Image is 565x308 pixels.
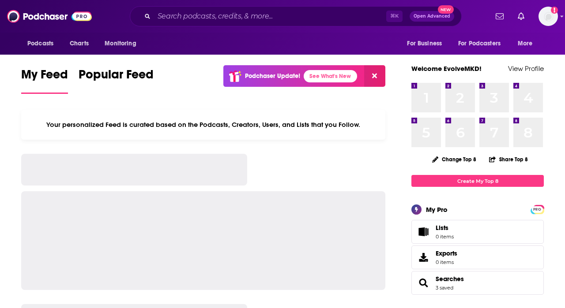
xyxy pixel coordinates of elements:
[489,151,528,168] button: Share Top 8
[64,35,94,52] a: Charts
[438,5,454,14] span: New
[79,67,154,94] a: Popular Feed
[414,277,432,289] a: Searches
[436,259,457,265] span: 0 items
[411,245,544,269] a: Exports
[436,234,454,240] span: 0 items
[411,220,544,244] a: Lists
[27,37,53,50] span: Podcasts
[245,72,300,80] p: Podchaser Update!
[426,205,448,214] div: My Pro
[539,7,558,26] button: Show profile menu
[512,35,544,52] button: open menu
[154,9,386,23] input: Search podcasts, credits, & more...
[414,226,432,238] span: Lists
[411,175,544,187] a: Create My Top 8
[436,224,454,232] span: Lists
[130,6,462,26] div: Search podcasts, credits, & more...
[21,67,68,87] span: My Feed
[407,37,442,50] span: For Business
[98,35,147,52] button: open menu
[79,67,154,87] span: Popular Feed
[532,206,542,212] a: PRO
[436,224,448,232] span: Lists
[70,37,89,50] span: Charts
[436,285,453,291] a: 3 saved
[21,35,65,52] button: open menu
[414,251,432,263] span: Exports
[514,9,528,24] a: Show notifications dropdown
[539,7,558,26] span: Logged in as EvolveMKD
[386,11,403,22] span: ⌘ K
[414,14,450,19] span: Open Advanced
[492,9,507,24] a: Show notifications dropdown
[21,67,68,94] a: My Feed
[411,271,544,295] span: Searches
[436,249,457,257] span: Exports
[7,8,92,25] img: Podchaser - Follow, Share and Rate Podcasts
[508,64,544,73] a: View Profile
[410,11,454,22] button: Open AdvancedNew
[539,7,558,26] img: User Profile
[401,35,453,52] button: open menu
[458,37,501,50] span: For Podcasters
[427,154,482,165] button: Change Top 8
[436,275,464,283] a: Searches
[105,37,136,50] span: Monitoring
[518,37,533,50] span: More
[304,70,357,82] a: See What's New
[21,110,385,140] div: Your personalized Feed is curated based on the Podcasts, Creators, Users, and Lists that you Follow.
[452,35,513,52] button: open menu
[551,7,558,14] svg: Add a profile image
[411,64,482,73] a: Welcome EvolveMKD!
